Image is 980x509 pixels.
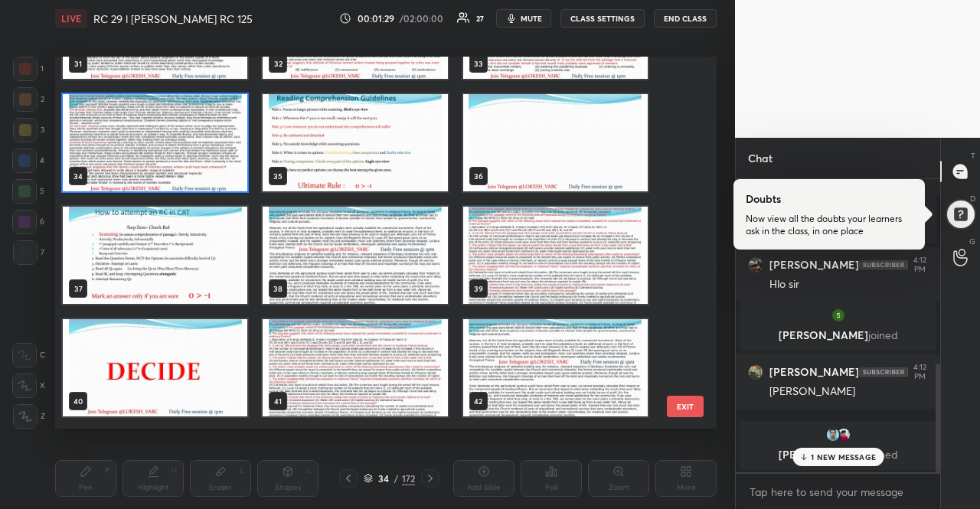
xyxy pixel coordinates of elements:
img: 175983373283M3YE.pdf [63,207,247,304]
p: [PERSON_NAME] [749,449,927,461]
div: Z [13,404,45,429]
h6: [PERSON_NAME] [769,258,859,272]
img: 175983373283M3YE.pdf [463,319,648,416]
div: grid [736,179,940,472]
h6: [PERSON_NAME] [769,365,859,379]
span: joined [868,328,898,342]
p: 1 NEW MESSAGE [811,452,876,462]
p: D [970,193,975,204]
button: EXIT [667,396,704,417]
div: / [394,474,399,483]
p: Chat [736,138,785,178]
img: 175983373283M3YE.pdf [263,319,447,416]
button: mute [496,9,551,28]
p: G [969,236,975,247]
div: 4:12 PM [911,256,928,274]
div: C [12,343,45,367]
img: thumbnail.jpg [825,427,841,442]
div: grid [55,57,690,429]
span: mute [521,13,542,24]
img: thumbnail.jpg [749,258,763,272]
h4: RC 29 l [PERSON_NAME] RC 125 [93,11,253,26]
img: thumbnail.jpg [836,427,851,442]
div: Hlo sir [769,277,928,292]
img: 4P8fHbbgJtejmAAAAAElFTkSuQmCC [859,260,908,269]
img: 175983373283M3YE.pdf [463,207,648,304]
div: 172 [402,471,415,485]
p: T [971,150,975,162]
div: [PERSON_NAME] [769,384,928,400]
div: 3 [13,118,44,142]
span: joined [868,447,898,462]
img: 175983373283M3YE.pdf [463,94,648,191]
div: X [12,374,45,398]
img: 175983373283M3YE.pdf [63,319,247,416]
button: END CLASS [654,9,717,28]
div: 27 [476,15,484,22]
div: 34 [376,474,391,483]
div: 7 [13,240,44,265]
div: 2 [13,87,44,112]
div: 4 [12,148,44,173]
img: thumbnail.jpg [831,308,846,323]
img: 175983373283M3YE.pdf [63,94,247,191]
img: 4P8fHbbgJtejmAAAAAElFTkSuQmCC [859,367,908,377]
div: 5 [12,179,44,204]
img: 175983373283M3YE.pdf [263,207,447,304]
div: 4:12 PM [911,363,928,381]
div: LIVE [55,9,87,28]
img: thumbnail.jpg [749,365,763,379]
img: 175983373283M3YE.pdf [263,94,447,191]
div: 1 [13,57,44,81]
p: [PERSON_NAME] [749,329,927,341]
button: CLASS SETTINGS [560,9,645,28]
div: 6 [12,210,44,234]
